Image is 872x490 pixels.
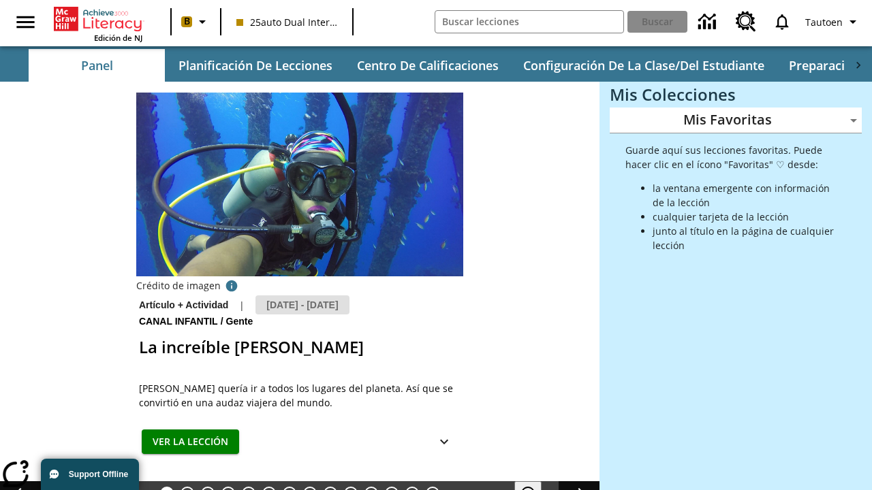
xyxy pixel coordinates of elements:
span: Canal Infantil [139,314,221,329]
span: / [221,316,223,327]
li: cualquier tarjeta de la lección [653,210,836,224]
body: Máximo 600 caracteres [11,11,272,26]
div: Mis Favoritas [610,108,862,133]
button: Centro de calificaciones [346,49,510,82]
a: Centro de información [690,3,728,41]
span: Gente [226,314,256,329]
span: Edición de NJ [94,33,142,43]
a: Centro de recursos, Se abrirá en una pestaña nueva. [728,3,764,40]
button: Ver más [431,429,458,455]
button: Perfil/Configuración [800,10,867,34]
button: Planificación de lecciones [168,49,343,82]
button: Boost El color de la clase es melocotón. Cambiar el color de la clase. [176,10,216,34]
button: Crédito de foto: Cortesía de Kellee Edwards [221,276,243,295]
a: Notificaciones [764,4,800,39]
div: Subbarra de navegación [27,49,845,82]
input: Buscar campo [435,11,623,33]
button: Ver la lección [142,429,239,455]
h2: La increíble Kellee Edwards [139,335,461,359]
button: Support Offline [41,459,139,490]
p: Guarde aquí sus lecciones favoritas. Puede hacer clic en el ícono "Favoritas" ♡ desde: [625,143,836,171]
p: Artículo + Actividad [139,298,228,312]
img: Kellee Edwards con equipo de buceo, bajo el agua, rodeada de pececitos [136,93,463,276]
h3: Mis Colecciones [610,85,862,104]
div: Portada [54,4,142,43]
span: | [239,298,245,312]
button: Panel [29,49,165,82]
li: la ventana emergente con información de la lección [653,181,836,210]
button: Configuración de la clase/del estudiante [512,49,775,82]
span: 25auto Dual International [236,15,337,29]
div: Pestañas siguientes [845,49,872,82]
span: Kellee Edwards quería ir a todos los lugares del planeta. Así que se convirtió en una audaz viaje... [139,381,461,410]
span: Tautoen [805,15,843,29]
div: [PERSON_NAME] quería ir a todos los lugares del planeta. Así que se convirtió en una audaz viajer... [139,381,461,410]
li: junto al título en la página de cualquier lección [653,224,836,252]
button: Abrir el menú lateral [5,2,46,42]
span: Support Offline [69,470,128,479]
p: Crédito de imagen [136,279,221,293]
a: Portada [54,5,142,33]
span: B [184,13,190,30]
